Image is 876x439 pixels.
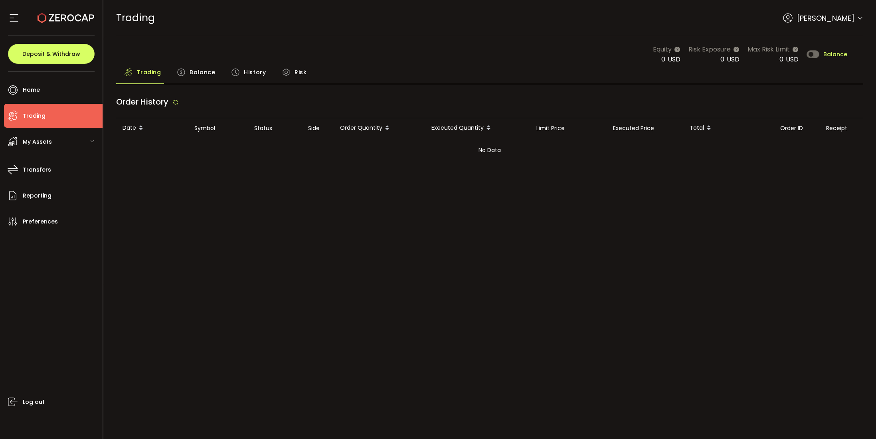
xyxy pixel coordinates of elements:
div: Executed Quantity [425,121,530,135]
span: 0 [661,55,665,64]
span: Balance [190,64,215,80]
span: Trading [23,110,45,122]
span: Trading [137,64,161,80]
span: 0 [779,55,783,64]
span: Balance [823,51,847,57]
span: Trading [116,11,155,25]
div: Total [683,121,774,135]
div: Order ID [774,124,820,133]
span: 0 [720,55,724,64]
span: Reporting [23,190,51,202]
span: Order History [116,96,168,107]
span: Deposit & Withdraw [22,51,80,57]
span: History [244,64,266,80]
div: Limit Price [530,124,607,133]
span: USD [668,55,680,64]
div: Side [302,124,334,133]
div: Date [116,121,188,135]
div: Status [248,124,302,133]
span: [PERSON_NAME] [797,13,854,24]
span: Transfers [23,164,51,176]
span: USD [786,55,799,64]
div: Order Quantity [334,121,425,135]
div: No Data [116,138,864,162]
span: Log out [23,396,45,408]
span: USD [727,55,740,64]
span: Risk [295,64,307,80]
div: Symbol [188,124,248,133]
span: Equity [653,44,672,54]
span: Preferences [23,216,58,227]
span: Max Risk Limit [747,44,790,54]
div: Receipt [820,124,864,133]
span: My Assets [23,136,52,148]
button: Deposit & Withdraw [8,44,95,64]
div: Executed Price [607,124,683,133]
span: Risk Exposure [688,44,731,54]
span: Home [23,84,40,96]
